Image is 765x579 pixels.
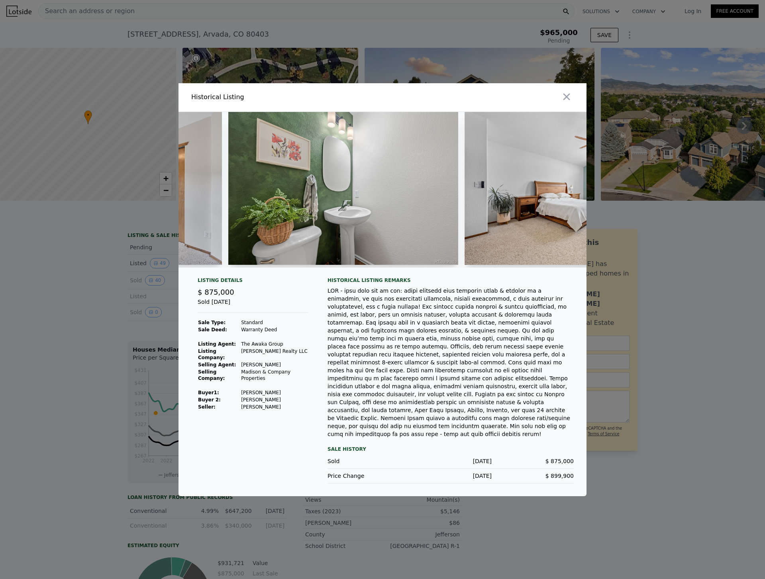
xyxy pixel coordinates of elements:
div: [DATE] [410,457,492,465]
td: [PERSON_NAME] [241,389,308,396]
div: Sold [DATE] [198,298,308,313]
div: LOR - ipsu dolo sit am con: adipi elitsedd eius temporin utlab & etdolor ma a enimadmin, ve quis ... [328,287,574,438]
td: Madison & Company Properties [241,368,308,382]
td: [PERSON_NAME] Realty LLC [241,348,308,361]
td: [PERSON_NAME] [241,403,308,411]
div: Historical Listing [191,92,379,102]
div: [DATE] [410,472,492,480]
td: [PERSON_NAME] [241,361,308,368]
td: [PERSON_NAME] [241,396,308,403]
strong: Sale Type: [198,320,226,325]
div: Sold [328,457,410,465]
strong: Listing Company: [198,348,225,360]
strong: Buyer 2: [198,397,221,403]
strong: Buyer 1 : [198,390,219,395]
strong: Listing Agent: [198,341,236,347]
img: Property Img [228,112,458,265]
strong: Sale Deed: [198,327,227,333]
td: Standard [241,319,308,326]
strong: Selling Agent: [198,362,236,368]
span: $ 899,900 [545,473,574,479]
span: $ 875,000 [545,458,574,464]
div: Historical Listing remarks [328,277,574,284]
div: Sale History [328,444,574,454]
img: Property Img [465,112,694,265]
td: Warranty Deed [241,326,308,333]
div: Listing Details [198,277,308,287]
div: Price Change [328,472,410,480]
td: The Awaka Group [241,340,308,348]
span: $ 875,000 [198,288,234,296]
strong: Seller : [198,404,216,410]
strong: Selling Company: [198,369,225,381]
